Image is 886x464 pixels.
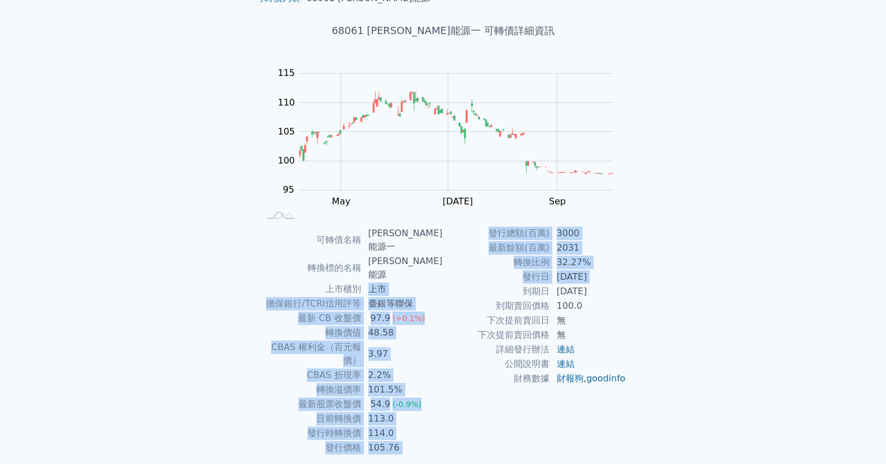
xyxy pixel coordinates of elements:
[550,284,627,299] td: [DATE]
[260,340,362,368] td: CBAS 權利金（百元報價）
[260,296,362,311] td: 擔保銀行/TCRI信用評等
[260,254,362,282] td: 轉換標的名稱
[830,410,886,464] iframe: Chat Widget
[362,340,443,368] td: 3.97
[830,410,886,464] div: 聊天小工具
[392,314,425,323] span: (+0.1%)
[443,226,550,241] td: 發行總額(百萬)
[557,373,584,384] a: 財報狗
[260,441,362,455] td: 發行價格
[362,441,443,455] td: 105.76
[550,270,627,284] td: [DATE]
[278,68,295,78] tspan: 115
[368,312,393,325] div: 97.9
[550,371,627,386] td: ,
[443,371,550,386] td: 財務數據
[278,155,295,166] tspan: 100
[260,282,362,296] td: 上市櫃別
[272,68,630,207] g: Chart
[362,254,443,282] td: [PERSON_NAME]能源
[550,255,627,270] td: 32.27%
[392,400,421,409] span: (-0.9%)
[260,397,362,412] td: 最新股票收盤價
[362,326,443,340] td: 48.58
[260,382,362,397] td: 轉換溢價率
[443,241,550,255] td: 最新餘額(百萬)
[278,97,295,108] tspan: 110
[362,226,443,254] td: [PERSON_NAME]能源一
[557,358,575,369] a: 連結
[362,296,443,311] td: 臺銀等聯保
[260,368,362,382] td: CBAS 折現率
[247,23,640,39] h1: 68061 [PERSON_NAME]能源一 可轉債詳細資訊
[586,373,626,384] a: goodinfo
[368,398,393,411] div: 54.9
[260,226,362,254] td: 可轉債名稱
[332,196,350,207] tspan: May
[443,313,550,328] td: 下次提前賣回日
[550,299,627,313] td: 100.0
[550,328,627,342] td: 無
[278,126,295,137] tspan: 105
[362,426,443,441] td: 114.0
[550,226,627,241] td: 3000
[260,426,362,441] td: 發行時轉換價
[443,196,473,207] tspan: [DATE]
[550,241,627,255] td: 2031
[443,270,550,284] td: 發行日
[283,184,294,195] tspan: 95
[260,326,362,340] td: 轉換價值
[362,368,443,382] td: 2.2%
[443,328,550,342] td: 下次提前賣回價格
[362,282,443,296] td: 上市
[557,344,575,355] a: 連結
[260,412,362,426] td: 目前轉換價
[443,255,550,270] td: 轉換比例
[362,412,443,426] td: 113.0
[362,382,443,397] td: 101.5%
[443,357,550,371] td: 公開說明書
[550,313,627,328] td: 無
[443,299,550,313] td: 到期賣回價格
[443,284,550,299] td: 到期日
[549,196,566,207] tspan: Sep
[443,342,550,357] td: 詳細發行辦法
[260,311,362,326] td: 最新 CB 收盤價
